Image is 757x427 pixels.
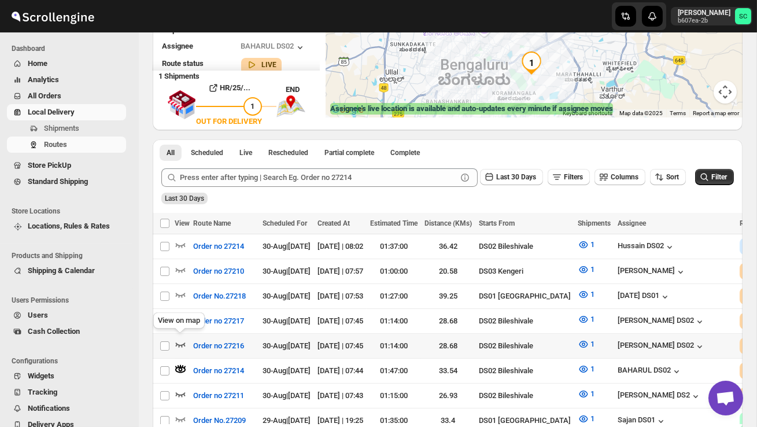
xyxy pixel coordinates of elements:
[193,241,244,252] span: Order no 27214
[479,219,515,227] span: Starts From
[317,290,363,302] div: [DATE] | 07:53
[520,51,543,75] div: 1
[370,266,418,277] div: 01:00:00
[330,103,613,115] label: Assignee's live location is available and auto-updates every minute if assignee moves
[370,241,418,252] div: 01:37:00
[695,169,734,185] button: Filter
[618,391,701,402] div: [PERSON_NAME] DS2
[370,315,418,327] div: 01:14:00
[590,265,594,274] span: 1
[7,88,126,104] button: All Orders
[7,384,126,400] button: Tracking
[162,42,193,50] span: Assignee
[479,415,571,426] div: DS01 [GEOGRAPHIC_DATA]
[735,8,751,24] span: Sanjay chetri
[370,219,418,227] span: Estimated Time
[193,415,246,426] span: Order No.27209
[479,340,571,352] div: DS02 Bileshivale
[618,266,686,278] div: [PERSON_NAME]
[618,291,671,303] div: [DATE] DS01
[370,415,418,426] div: 01:35:00
[286,84,320,95] div: END
[317,340,363,352] div: [DATE] | 07:45
[44,124,79,132] span: Shipments
[618,366,682,377] button: BAHARUL DS02
[153,66,200,80] b: 1 Shipments
[12,296,131,305] span: Users Permissions
[618,219,646,227] span: Assignee
[7,218,126,234] button: Locations, Rules & Rates
[618,415,667,427] button: Sajan DS01
[262,61,277,69] b: LIVE
[590,240,594,249] span: 1
[479,390,571,402] div: DS02 Bileshivale
[671,7,752,25] button: User menu
[611,173,638,181] span: Columns
[480,169,543,185] button: Last 30 Days
[479,266,571,277] div: DS03 Kengeri
[7,263,126,279] button: Shipping & Calendar
[479,241,571,252] div: DS02 Bileshivale
[220,83,251,92] b: HR/25/...
[571,360,601,378] button: 1
[191,148,223,157] span: Scheduled
[479,365,571,377] div: DS02 Bileshivale
[714,80,737,104] button: Map camera controls
[711,173,727,181] span: Filter
[324,148,374,157] span: Partial complete
[193,390,244,402] span: Order no 27211
[328,102,367,117] img: Google
[186,337,251,355] button: Order no 27216
[263,341,311,350] span: 30-Aug | [DATE]
[424,241,472,252] div: 36.42
[578,219,611,227] span: Shipments
[12,251,131,260] span: Products and Shipping
[317,219,350,227] span: Created At
[424,219,472,227] span: Distance (KMs)
[246,59,277,71] button: LIVE
[196,79,262,97] button: HR/25/...
[193,266,244,277] span: Order no 27210
[618,241,675,253] div: Hussain DS02
[594,169,645,185] button: Columns
[193,340,244,352] span: Order no 27216
[328,102,367,117] a: Open this area in Google Maps (opens a new window)
[28,327,80,336] span: Cash Collection
[618,341,706,352] button: [PERSON_NAME] DS02
[263,219,307,227] span: Scheduled For
[251,102,255,111] span: 1
[263,242,311,251] span: 30-Aug | [DATE]
[175,219,190,227] span: View
[239,148,252,157] span: Live
[28,222,110,230] span: Locations, Rules & Rates
[564,173,583,181] span: Filters
[186,262,251,281] button: Order no 27210
[678,17,730,24] p: b607ea-2b
[263,292,311,300] span: 30-Aug | [DATE]
[424,415,472,426] div: 33.4
[571,260,601,279] button: 1
[678,8,730,17] p: [PERSON_NAME]
[390,148,420,157] span: Complete
[590,365,594,373] span: 1
[28,371,54,380] span: Widgets
[693,110,739,116] a: Report a map error
[424,315,472,327] div: 28.68
[263,267,311,275] span: 30-Aug | [DATE]
[28,388,57,396] span: Tracking
[571,385,601,403] button: 1
[7,137,126,153] button: Routes
[241,42,306,53] div: BAHARUL DS02
[370,290,418,302] div: 01:27:00
[739,13,747,20] text: SC
[28,108,75,116] span: Local Delivery
[180,168,457,187] input: Press enter after typing | Search Eg. Order no 27214
[479,290,571,302] div: DS01 [GEOGRAPHIC_DATA]
[263,366,311,375] span: 30-Aug | [DATE]
[424,365,472,377] div: 33.54
[165,194,204,203] span: Last 30 Days
[276,95,305,117] img: trip_end.png
[196,116,262,127] div: OUT FOR DELIVERY
[186,237,251,256] button: Order no 27214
